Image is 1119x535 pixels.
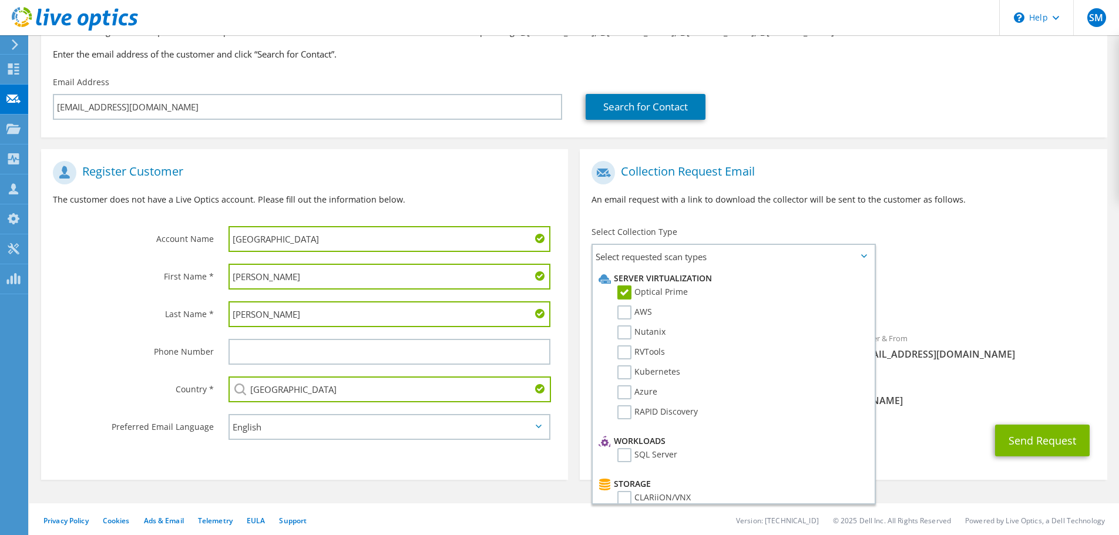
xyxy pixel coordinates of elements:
label: Email Address [53,76,109,88]
li: Powered by Live Optics, a Dell Technology [965,516,1105,526]
label: Preferred Email Language [53,414,214,433]
button: Send Request [995,425,1090,456]
label: Nutanix [617,325,666,339]
label: First Name * [53,264,214,282]
label: RAPID Discovery [617,405,698,419]
h1: Register Customer [53,161,550,184]
li: © 2025 Dell Inc. All Rights Reserved [833,516,951,526]
p: The customer does not have a Live Optics account. Please fill out the information below. [53,193,556,206]
a: Cookies [103,516,130,526]
label: Select Collection Type [592,226,677,238]
h3: Enter the email address of the customer and click “Search for Contact”. [53,48,1096,60]
label: CLARiiON/VNX [617,491,691,505]
a: Support [279,516,307,526]
li: Version: [TECHNICAL_ID] [736,516,819,526]
div: CC & Reply To [580,372,1107,413]
div: Sender & From [844,326,1107,366]
li: Storage [596,477,868,491]
label: Phone Number [53,339,214,358]
div: To [580,326,844,366]
label: Optical Prime [617,285,688,300]
a: Ads & Email [144,516,184,526]
a: EULA [247,516,265,526]
label: AWS [617,305,652,319]
label: Kubernetes [617,365,680,379]
svg: \n [1014,12,1024,23]
label: SQL Server [617,448,677,462]
span: [EMAIL_ADDRESS][DOMAIN_NAME] [855,348,1096,361]
p: An email request with a link to download the collector will be sent to the customer as follows. [592,193,1095,206]
label: Account Name [53,226,214,245]
label: RVTools [617,345,665,359]
li: Server Virtualization [596,271,868,285]
label: Azure [617,385,657,399]
h1: Collection Request Email [592,161,1089,184]
span: SM [1087,8,1106,27]
a: Telemetry [198,516,233,526]
a: Search for Contact [586,94,705,120]
div: Requested Collections [580,273,1107,320]
label: Country * [53,376,214,395]
a: Privacy Policy [43,516,89,526]
li: Workloads [596,434,868,448]
label: Last Name * [53,301,214,320]
span: Select requested scan types [593,245,874,268]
